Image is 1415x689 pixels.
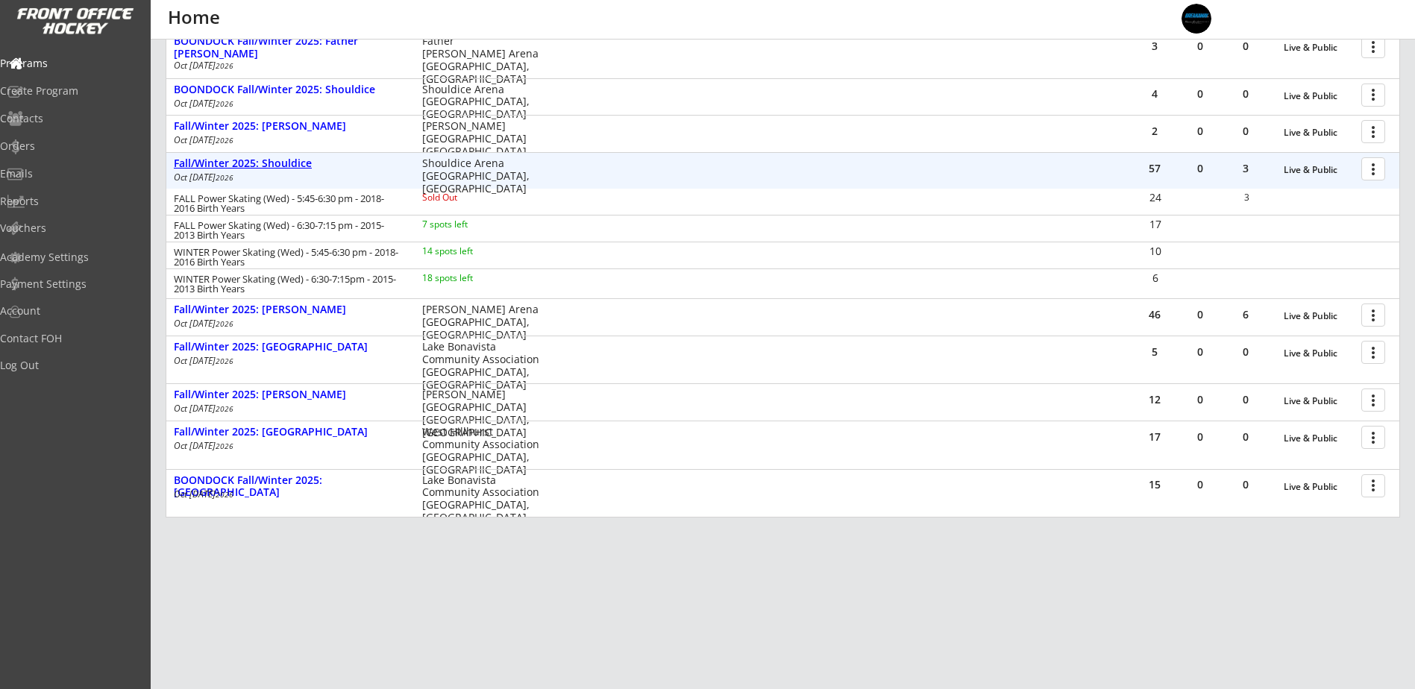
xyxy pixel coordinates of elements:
div: Live & Public [1284,396,1354,406]
div: [PERSON_NAME][GEOGRAPHIC_DATA] [GEOGRAPHIC_DATA], [GEOGRAPHIC_DATA] [422,388,539,438]
div: Father [PERSON_NAME] Arena [GEOGRAPHIC_DATA], [GEOGRAPHIC_DATA] [422,35,539,85]
div: 0 [1178,163,1223,174]
div: Oct [DATE] [174,490,402,499]
div: WINTER Power Skating (Wed) - 6:30-7:15pm - 2015-2013 Birth Years [174,274,402,294]
button: more_vert [1361,120,1385,143]
button: more_vert [1361,157,1385,180]
div: 14 spots left [422,247,518,256]
div: 0 [1178,126,1223,136]
div: 0 [1178,347,1223,357]
div: Live & Public [1284,43,1354,53]
div: Oct [DATE] [174,61,402,70]
em: 2026 [216,441,233,451]
button: more_vert [1361,303,1385,327]
em: 2026 [216,172,233,183]
div: 46 [1132,309,1177,320]
div: 17 [1132,432,1177,442]
div: 3 [1132,41,1177,51]
div: BOONDOCK Fall/Winter 2025: [GEOGRAPHIC_DATA] [174,474,407,500]
div: 0 [1223,41,1268,51]
button: more_vert [1361,474,1385,497]
div: 0 [1223,126,1268,136]
div: BOONDOCK Fall/Winter 2025: Father [PERSON_NAME] [174,35,407,60]
div: Fall/Winter 2025: Shouldice [174,157,407,170]
div: 10 [1133,246,1177,257]
div: Fall/Winter 2025: [PERSON_NAME] [174,388,407,401]
div: Lake Bonavista Community Association [GEOGRAPHIC_DATA], [GEOGRAPHIC_DATA] [422,474,539,524]
div: 4 [1132,89,1177,99]
button: more_vert [1361,341,1385,364]
div: 6 [1223,309,1268,320]
div: [PERSON_NAME][GEOGRAPHIC_DATA] [GEOGRAPHIC_DATA], [GEOGRAPHIC_DATA] [422,120,539,170]
div: Live & Public [1284,165,1354,175]
div: Sold Out [422,193,518,202]
div: 57 [1132,163,1177,174]
em: 2026 [216,356,233,366]
div: 3 [1225,193,1269,202]
div: 0 [1223,432,1268,442]
div: 24 [1133,192,1177,203]
div: FALL Power Skating (Wed) - 5:45-6:30 pm - 2018-2016 Birth Years [174,194,402,213]
div: Oct [DATE] [174,441,402,450]
div: 3 [1223,163,1268,174]
em: 2026 [216,60,233,71]
div: 0 [1223,479,1268,490]
div: West Hillhurst Community Association [GEOGRAPHIC_DATA], [GEOGRAPHIC_DATA] [422,426,539,476]
div: 0 [1178,309,1223,320]
div: BOONDOCK Fall/Winter 2025: Shouldice [174,84,407,96]
div: 0 [1223,394,1268,405]
div: 0 [1178,41,1223,51]
div: 0 [1178,394,1223,405]
div: Live & Public [1284,348,1354,359]
div: Oct [DATE] [174,173,402,182]
div: Oct [DATE] [174,319,402,328]
div: Live & Public [1284,482,1354,492]
div: 2 [1132,126,1177,136]
div: Fall/Winter 2025: [GEOGRAPHIC_DATA] [174,341,407,353]
em: 2026 [216,98,233,109]
div: Shouldice Arena [GEOGRAPHIC_DATA], [GEOGRAPHIC_DATA] [422,84,539,121]
div: 0 [1223,89,1268,99]
div: 12 [1132,394,1177,405]
div: Live & Public [1284,128,1354,138]
em: 2026 [216,489,233,500]
div: Live & Public [1284,433,1354,444]
div: Fall/Winter 2025: [GEOGRAPHIC_DATA] [174,426,407,438]
div: FALL Power Skating (Wed) - 6:30-7:15 pm - 2015-2013 Birth Years [174,221,402,240]
div: 5 [1132,347,1177,357]
div: 15 [1132,479,1177,490]
div: Oct [DATE] [174,99,402,108]
button: more_vert [1361,84,1385,107]
div: [PERSON_NAME] Arena [GEOGRAPHIC_DATA], [GEOGRAPHIC_DATA] [422,303,539,341]
button: more_vert [1361,35,1385,58]
div: Fall/Winter 2025: [PERSON_NAME] [174,303,407,316]
div: Live & Public [1284,91,1354,101]
div: Shouldice Arena [GEOGRAPHIC_DATA], [GEOGRAPHIC_DATA] [422,157,539,195]
div: Lake Bonavista Community Association [GEOGRAPHIC_DATA], [GEOGRAPHIC_DATA] [422,341,539,391]
em: 2026 [216,135,233,145]
div: Fall/Winter 2025: [PERSON_NAME] [174,120,407,133]
div: 0 [1178,479,1223,490]
button: more_vert [1361,426,1385,449]
div: 0 [1178,89,1223,99]
div: Oct [DATE] [174,356,402,365]
div: Live & Public [1284,311,1354,321]
div: 6 [1133,273,1177,283]
div: 7 spots left [422,220,518,229]
div: WINTER Power Skating (Wed) - 5:45-6:30 pm - 2018-2016 Birth Years [174,248,402,267]
div: Oct [DATE] [174,404,402,413]
button: more_vert [1361,388,1385,412]
div: 17 [1133,219,1177,230]
div: Oct [DATE] [174,136,402,145]
div: 0 [1178,432,1223,442]
em: 2026 [216,403,233,414]
em: 2026 [216,318,233,329]
div: 18 spots left [422,274,518,283]
div: 0 [1223,347,1268,357]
